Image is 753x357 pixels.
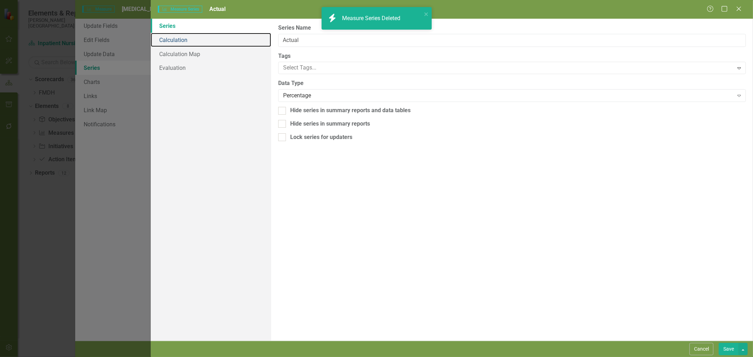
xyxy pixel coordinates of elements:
label: Tags [278,52,746,60]
input: Series Name [278,34,746,47]
button: Cancel [689,343,713,355]
span: Actual [209,6,226,12]
label: Series Name [278,24,746,32]
a: Evaluation [151,61,271,75]
a: Calculation [151,33,271,47]
button: close [424,10,429,18]
button: Save [719,343,739,355]
div: Measure Series Deleted [342,14,402,23]
a: Series [151,19,271,33]
div: Hide series in summary reports and data tables [290,107,411,115]
label: Data Type [278,79,746,87]
div: Lock series for updaters [290,133,352,141]
a: Calculation Map [151,47,271,61]
div: Hide series in summary reports [290,120,370,128]
span: Measure Series [158,6,202,13]
div: Percentage [283,92,734,100]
